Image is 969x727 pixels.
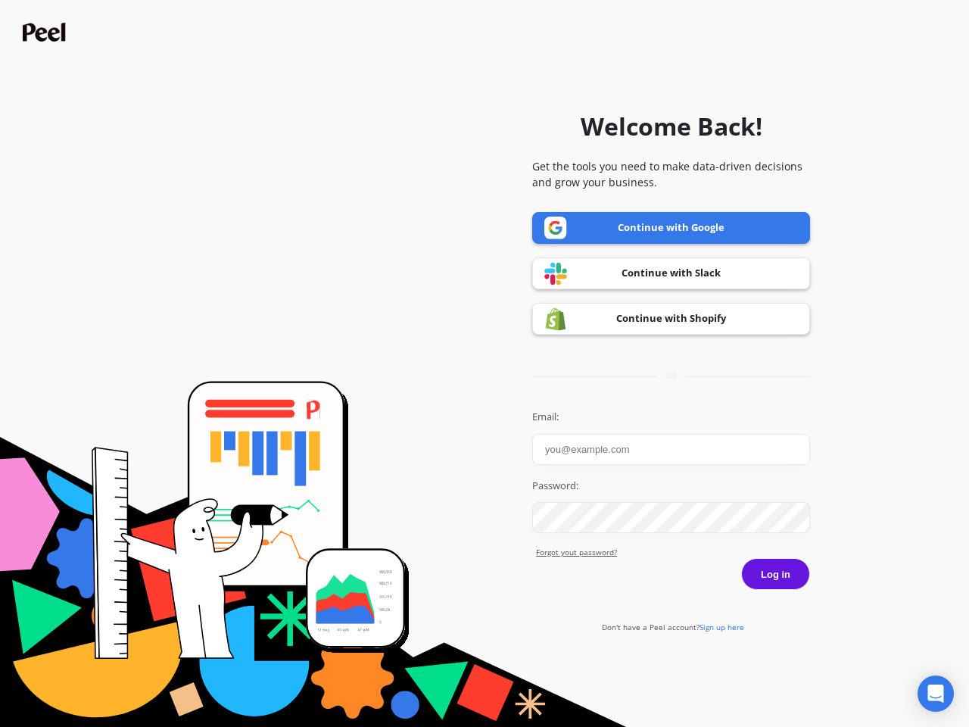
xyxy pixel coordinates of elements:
[544,262,567,285] img: Slack logo
[602,622,744,632] a: Don't have a Peel account?Sign up here
[536,547,810,558] a: Forgot yout password?
[532,303,810,335] a: Continue with Shopify
[532,212,810,244] a: Continue with Google
[532,410,810,425] label: Email:
[581,108,762,145] h1: Welcome Back!
[741,558,810,590] button: Log in
[544,217,567,239] img: Google logo
[532,434,810,465] input: you@example.com
[532,370,810,382] div: or
[532,479,810,494] label: Password:
[532,257,810,289] a: Continue with Slack
[544,307,567,331] img: Shopify logo
[532,158,810,190] p: Get the tools you need to make data-driven decisions and grow your business.
[23,23,70,42] img: Peel
[918,676,954,712] div: Open Intercom Messenger
[699,622,744,632] span: Sign up here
